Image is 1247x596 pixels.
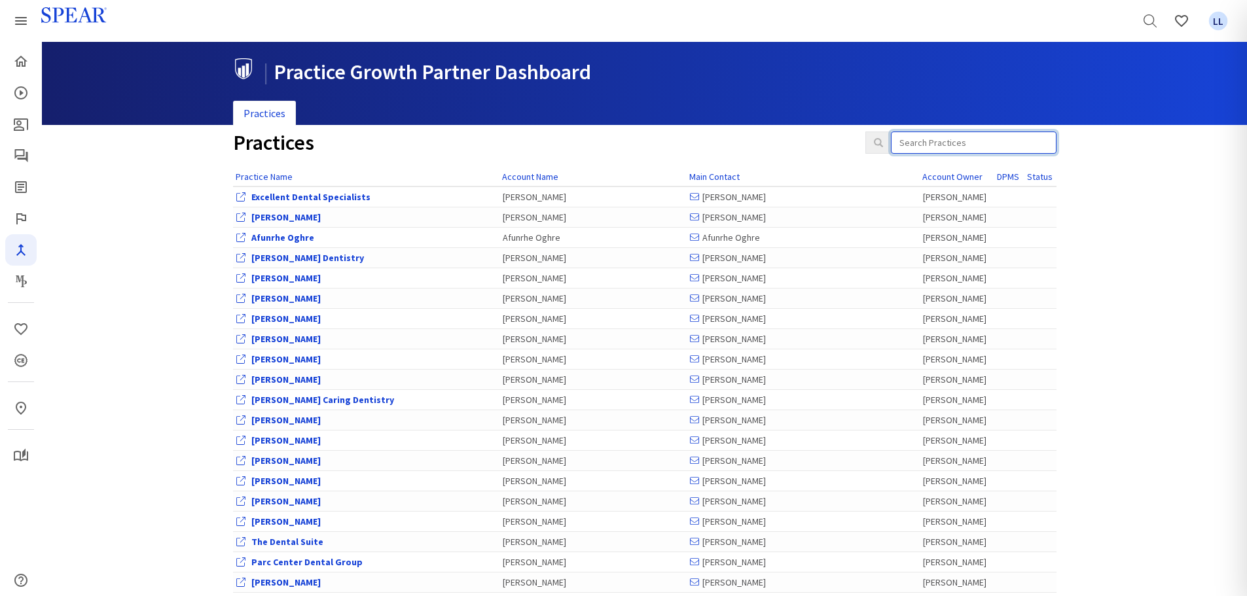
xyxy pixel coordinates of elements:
[690,434,917,447] div: [PERSON_NAME]
[1027,171,1053,183] a: Status
[689,171,740,183] a: Main Contact
[503,454,683,467] div: [PERSON_NAME]
[923,231,991,244] div: [PERSON_NAME]
[251,455,321,466] a: View Office Dashboard
[690,474,917,487] div: [PERSON_NAME]
[503,413,683,427] div: [PERSON_NAME]
[690,373,917,386] div: [PERSON_NAME]
[502,171,558,183] a: Account Name
[251,374,321,385] a: View Office Dashboard
[5,234,37,266] a: Navigator Pro
[690,413,917,427] div: [PERSON_NAME]
[923,190,991,203] div: [PERSON_NAME]
[251,232,314,243] a: View Office Dashboard
[690,353,917,366] div: [PERSON_NAME]
[251,272,321,284] a: View Office Dashboard
[503,312,683,325] div: [PERSON_NAME]
[5,109,37,140] a: Patient Education
[251,434,321,446] a: View Office Dashboard
[251,252,364,264] a: View Office Dashboard
[5,393,37,424] a: In-Person & Virtual
[923,555,991,569] div: [PERSON_NAME]
[251,576,321,588] a: View Office Dashboard
[5,140,37,171] a: Spear Talk
[690,332,917,345] div: [PERSON_NAME]
[690,555,917,569] div: [PERSON_NAME]
[503,434,683,447] div: [PERSON_NAME]
[923,251,991,264] div: [PERSON_NAME]
[690,393,917,406] div: [PERSON_NAME]
[251,191,370,203] a: View Office Dashboard
[923,515,991,528] div: [PERSON_NAME]
[923,454,991,467] div: [PERSON_NAME]
[5,345,37,376] a: CE Credits
[690,272,917,285] div: [PERSON_NAME]
[923,393,991,406] div: [PERSON_NAME]
[251,556,363,568] a: View Office Dashboard
[503,515,683,528] div: [PERSON_NAME]
[923,576,991,589] div: [PERSON_NAME]
[923,474,991,487] div: [PERSON_NAME]
[5,313,37,345] a: Favorites
[503,190,683,203] div: [PERSON_NAME]
[503,292,683,305] div: [PERSON_NAME]
[251,353,321,365] a: View Office Dashboard
[923,272,991,285] div: [PERSON_NAME]
[923,373,991,386] div: [PERSON_NAME]
[690,576,917,589] div: [PERSON_NAME]
[891,131,1057,154] input: Search Practices
[923,413,991,427] div: [PERSON_NAME]
[690,535,917,548] div: [PERSON_NAME]
[690,495,917,508] div: [PERSON_NAME]
[503,231,683,244] div: Afunrhe Oghre
[5,440,37,472] a: My Study Club
[997,171,1019,183] a: DPMS
[690,251,917,264] div: [PERSON_NAME]
[5,171,37,203] a: Spear Digest
[690,312,917,325] div: [PERSON_NAME]
[5,77,37,109] a: Courses
[251,394,394,406] a: View Office Dashboard
[251,333,321,345] a: View Office Dashboard
[503,373,683,386] div: [PERSON_NAME]
[1134,5,1166,37] a: Search
[923,535,991,548] div: [PERSON_NAME]
[923,353,991,366] div: [PERSON_NAME]
[503,555,683,569] div: [PERSON_NAME]
[251,516,321,527] a: View Office Dashboard
[922,171,983,183] a: Account Owner
[690,190,917,203] div: [PERSON_NAME]
[251,211,321,223] a: View Office Dashboard
[690,454,917,467] div: [PERSON_NAME]
[503,495,683,508] div: [PERSON_NAME]
[503,393,683,406] div: [PERSON_NAME]
[251,414,321,426] a: View Office Dashboard
[5,266,37,297] a: Masters Program
[233,58,1047,84] h1: Practice Growth Partner Dashboard
[251,536,323,548] a: View Office Dashboard
[251,313,321,324] a: View Office Dashboard
[923,312,991,325] div: [PERSON_NAME]
[233,101,296,126] a: Practices
[690,515,917,528] div: [PERSON_NAME]
[1202,5,1234,37] a: Favorites
[690,211,917,224] div: [PERSON_NAME]
[503,474,683,487] div: [PERSON_NAME]
[251,495,321,507] a: View Office Dashboard
[263,59,268,85] span: |
[503,272,683,285] div: [PERSON_NAME]
[251,292,321,304] a: View Office Dashboard
[923,495,991,508] div: [PERSON_NAME]
[923,292,991,305] div: [PERSON_NAME]
[236,171,293,183] a: Practice Name
[5,46,37,77] a: Home
[5,565,37,596] a: Help
[1209,12,1228,31] span: LL
[233,131,846,154] h1: Practices
[5,5,37,37] a: Spear Products
[503,211,683,224] div: [PERSON_NAME]
[690,292,917,305] div: [PERSON_NAME]
[923,434,991,447] div: [PERSON_NAME]
[1166,5,1197,37] a: Favorites
[503,353,683,366] div: [PERSON_NAME]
